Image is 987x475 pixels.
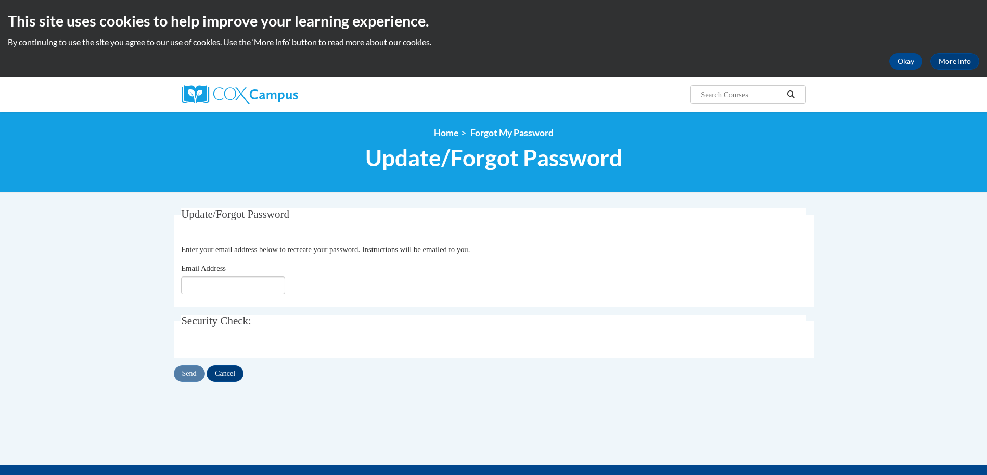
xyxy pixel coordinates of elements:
img: Cox Campus [182,85,298,104]
input: Search Courses [700,88,783,101]
span: Email Address [181,264,226,272]
button: Search [783,88,799,101]
a: Cox Campus [182,85,379,104]
a: More Info [930,53,979,70]
span: Update/Forgot Password [181,208,289,220]
p: By continuing to use the site you agree to our use of cookies. Use the ‘More info’ button to read... [8,36,979,48]
input: Cancel [207,365,243,382]
span: Forgot My Password [470,127,554,138]
h2: This site uses cookies to help improve your learning experience. [8,10,979,31]
span: Update/Forgot Password [365,144,622,171]
span: Enter your email address below to recreate your password. Instructions will be emailed to you. [181,245,470,254]
button: Okay [889,53,922,70]
input: Email [181,276,285,294]
a: Home [434,127,458,138]
span: Security Check: [181,314,251,327]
